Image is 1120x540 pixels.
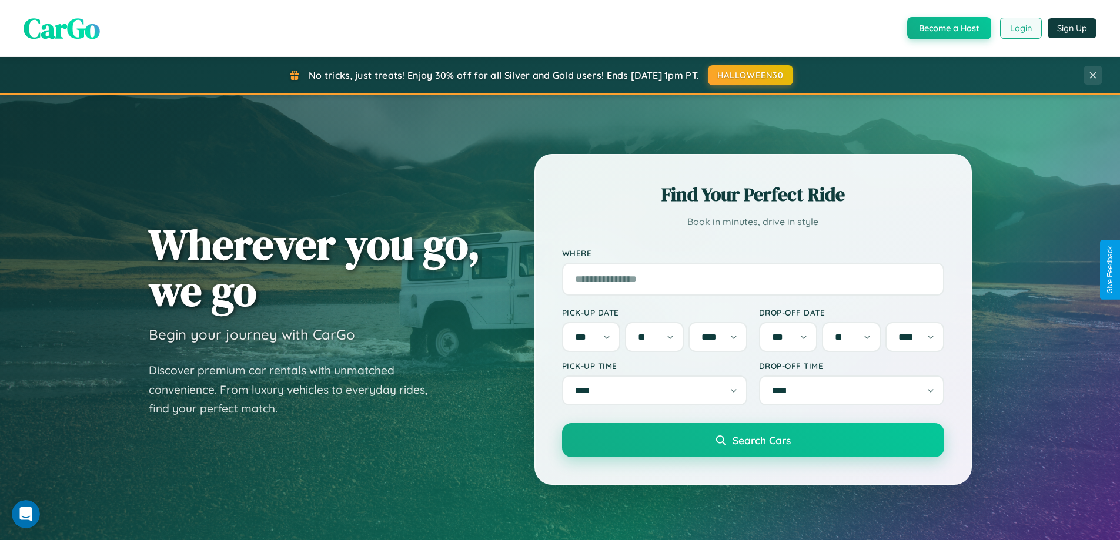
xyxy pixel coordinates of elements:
[149,221,480,314] h1: Wherever you go, we go
[1048,18,1096,38] button: Sign Up
[562,423,944,457] button: Search Cars
[907,17,991,39] button: Become a Host
[759,361,944,371] label: Drop-off Time
[149,326,355,343] h3: Begin your journey with CarGo
[1000,18,1042,39] button: Login
[24,9,100,48] span: CarGo
[562,182,944,207] h2: Find Your Perfect Ride
[149,361,443,418] p: Discover premium car rentals with unmatched convenience. From luxury vehicles to everyday rides, ...
[733,434,791,447] span: Search Cars
[12,500,40,528] iframe: Intercom live chat
[562,361,747,371] label: Pick-up Time
[708,65,793,85] button: HALLOWEEN30
[562,307,747,317] label: Pick-up Date
[1106,246,1114,294] div: Give Feedback
[562,213,944,230] p: Book in minutes, drive in style
[759,307,944,317] label: Drop-off Date
[309,69,699,81] span: No tricks, just treats! Enjoy 30% off for all Silver and Gold users! Ends [DATE] 1pm PT.
[562,248,944,258] label: Where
